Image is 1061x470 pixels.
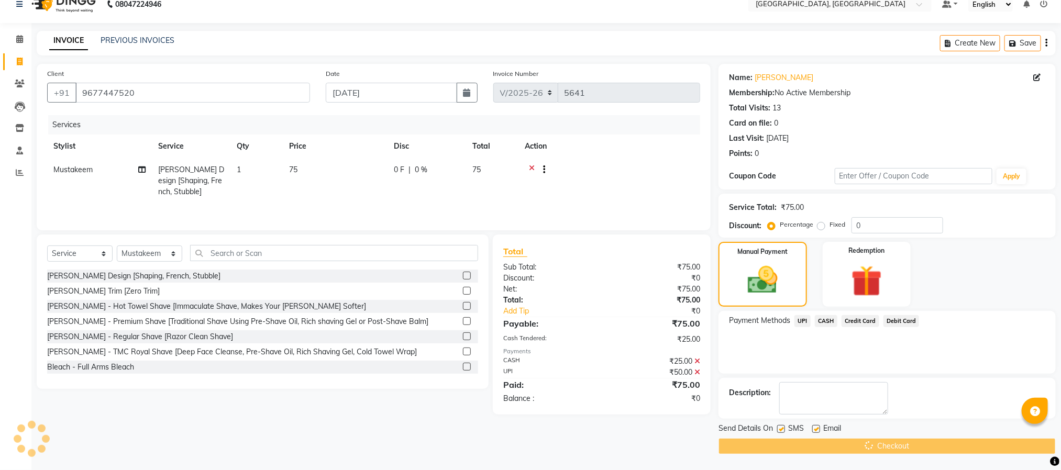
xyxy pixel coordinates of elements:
div: ₹75.00 [602,284,708,295]
div: 0 [755,148,759,159]
span: | [408,164,411,175]
label: Redemption [848,246,885,255]
div: Last Visit: [729,133,764,144]
div: Cash Tendered: [495,334,602,345]
span: Send Details On [719,423,773,436]
div: Sub Total: [495,262,602,273]
div: Discount: [729,220,761,231]
th: Qty [230,135,283,158]
div: ₹75.00 [602,262,708,273]
div: Payable: [495,317,602,330]
th: Action [518,135,700,158]
div: ₹0 [620,306,708,317]
span: 75 [472,165,481,174]
th: Service [152,135,230,158]
div: ₹75.00 [781,202,804,213]
div: [PERSON_NAME] Design [Shaping, French, Stubble] [47,271,220,282]
div: Net: [495,284,602,295]
div: [PERSON_NAME] - Hot Towel Shave [Immaculate Shave, Makes Your [PERSON_NAME] Softer] [47,301,366,312]
span: UPI [794,315,811,327]
a: Add Tip [495,306,620,317]
label: Percentage [780,220,813,229]
div: [PERSON_NAME] - TMC Royal Shave [Deep Face Cleanse, Pre-Shave Oil, Rich Shaving Gel, Cold Towel W... [47,346,417,357]
div: No Active Membership [729,87,1045,98]
span: [PERSON_NAME] Design [Shaping, French, Stubble] [158,165,224,196]
div: Bleach - Full Arms Bleach [47,362,134,373]
th: Disc [388,135,466,158]
div: Total Visits: [729,103,770,114]
div: ₹0 [602,273,708,284]
span: 1 [237,165,241,174]
div: Payments [503,347,700,356]
label: Invoice Number [493,69,539,79]
label: Fixed [830,220,845,229]
div: Name: [729,72,753,83]
div: ₹25.00 [602,356,708,367]
div: Discount: [495,273,602,284]
div: ₹75.00 [602,378,708,391]
div: ₹75.00 [602,317,708,330]
div: [PERSON_NAME] Trim [Zero Trim] [47,286,160,297]
div: Service Total: [729,202,777,213]
span: Debit Card [883,315,920,327]
div: Coupon Code [729,171,834,182]
span: SMS [788,423,804,436]
button: Apply [997,169,1026,184]
div: 13 [772,103,781,114]
div: Membership: [729,87,775,98]
span: Mustakeem [53,165,93,174]
span: Payment Methods [729,315,790,326]
input: Enter Offer / Coupon Code [835,168,993,184]
div: ₹25.00 [602,334,708,345]
div: Points: [729,148,753,159]
div: CASH [495,356,602,367]
span: Credit Card [842,315,879,327]
div: Total: [495,295,602,306]
div: [DATE] [766,133,789,144]
div: Description: [729,387,771,398]
a: PREVIOUS INVOICES [101,36,174,45]
span: 75 [289,165,297,174]
th: Price [283,135,388,158]
input: Search by Name/Mobile/Email/Code [75,83,310,103]
div: UPI [495,367,602,378]
label: Client [47,69,64,79]
span: Total [503,246,527,257]
div: Services [48,115,708,135]
th: Stylist [47,135,152,158]
button: +91 [47,83,76,103]
span: CASH [815,315,837,327]
span: 0 F [394,164,404,175]
div: [PERSON_NAME] - Premium Shave [Traditional Shave Using Pre-Shave Oil, Rich shaving Gel or Post-Sh... [47,316,428,327]
span: 0 % [415,164,427,175]
div: ₹75.00 [602,295,708,306]
label: Manual Payment [738,247,788,256]
label: Date [326,69,340,79]
div: Balance : [495,393,602,404]
a: INVOICE [49,31,88,50]
th: Total [466,135,518,158]
div: 0 [774,118,778,129]
button: Create New [940,35,1000,51]
img: _cash.svg [738,263,787,297]
div: Card on file: [729,118,772,129]
img: _gift.svg [842,262,892,300]
span: Email [823,423,841,436]
button: Save [1004,35,1041,51]
div: [PERSON_NAME] - Regular Shave [Razor Clean Shave] [47,331,233,342]
div: ₹0 [602,393,708,404]
a: [PERSON_NAME] [755,72,813,83]
input: Search or Scan [190,245,478,261]
div: Paid: [495,378,602,391]
div: ₹50.00 [602,367,708,378]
